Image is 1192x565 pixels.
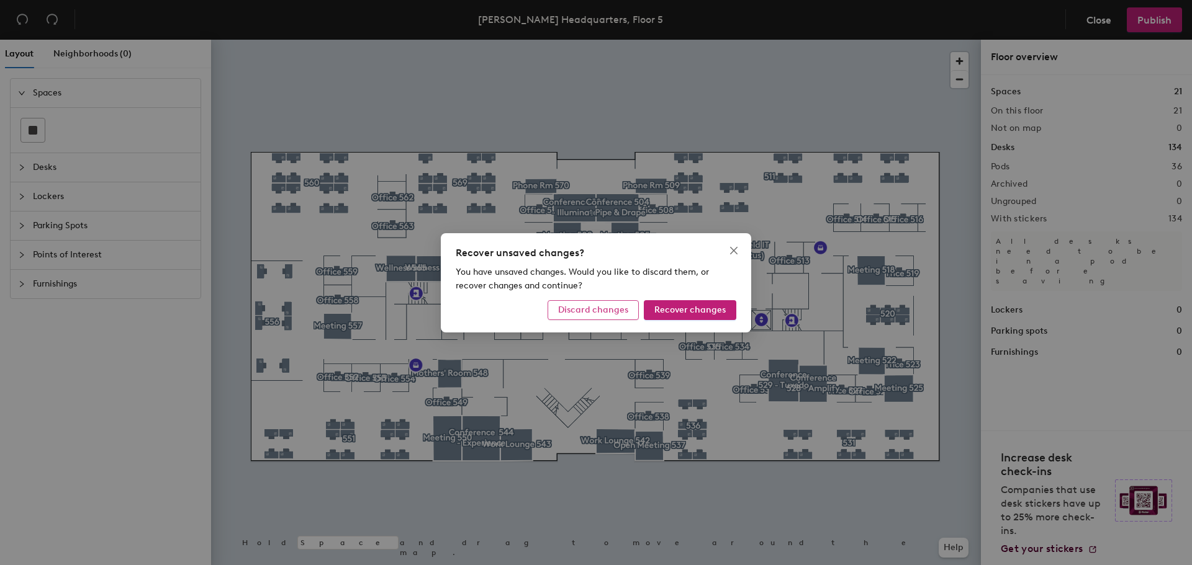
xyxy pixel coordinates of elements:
span: Close [724,246,744,256]
span: You have unsaved changes. Would you like to discard them, or recover changes and continue? [456,267,709,291]
button: Close [724,241,744,260]
button: Discard changes [548,300,639,320]
span: Discard changes [558,305,628,315]
span: Recover changes [654,305,726,315]
button: Recover changes [644,300,736,320]
div: Recover unsaved changes? [456,246,736,260]
span: close [729,246,739,256]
